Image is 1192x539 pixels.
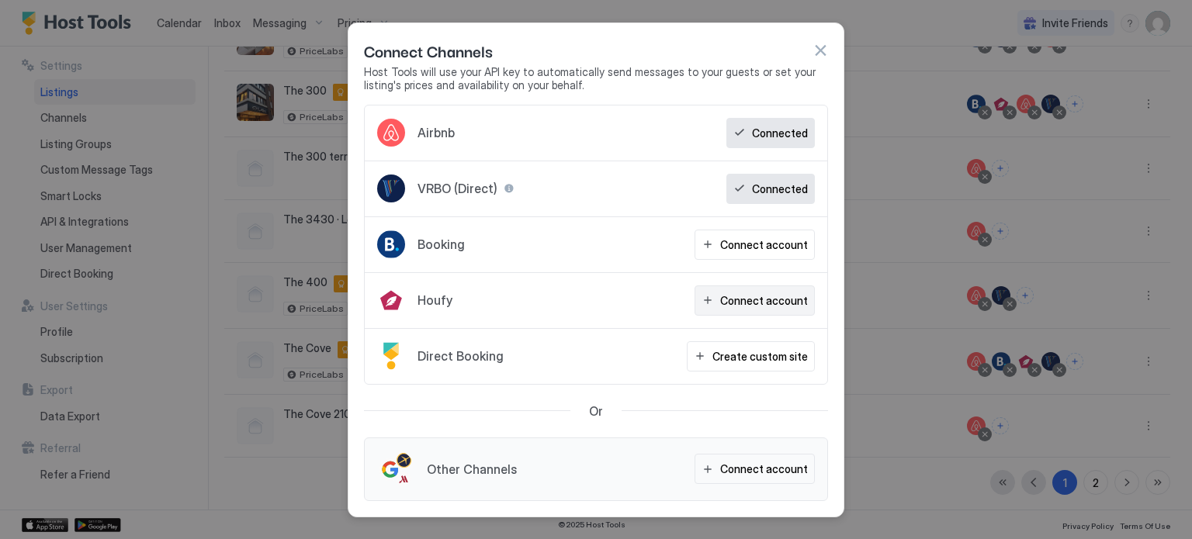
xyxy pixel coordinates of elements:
[418,181,497,196] span: VRBO (Direct)
[418,237,465,252] span: Booking
[695,230,815,260] button: Connect account
[726,174,815,204] button: Connected
[720,292,808,309] div: Connect account
[16,486,53,523] iframe: Intercom live chat
[418,348,504,364] span: Direct Booking
[695,454,815,484] button: Connect account
[695,285,815,316] button: Connect account
[418,292,452,308] span: Houfy
[364,39,493,62] span: Connect Channels
[589,403,603,419] span: Or
[418,125,455,140] span: Airbnb
[720,237,808,253] div: Connect account
[687,341,815,371] button: Create custom site
[720,461,808,477] div: Connect account
[712,348,808,365] div: Create custom site
[726,118,815,148] button: Connected
[364,65,828,92] span: Host Tools will use your API key to automatically send messages to your guests or set your listin...
[752,125,808,141] div: Connected
[752,181,808,197] div: Connected
[427,461,517,477] span: Other Channels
